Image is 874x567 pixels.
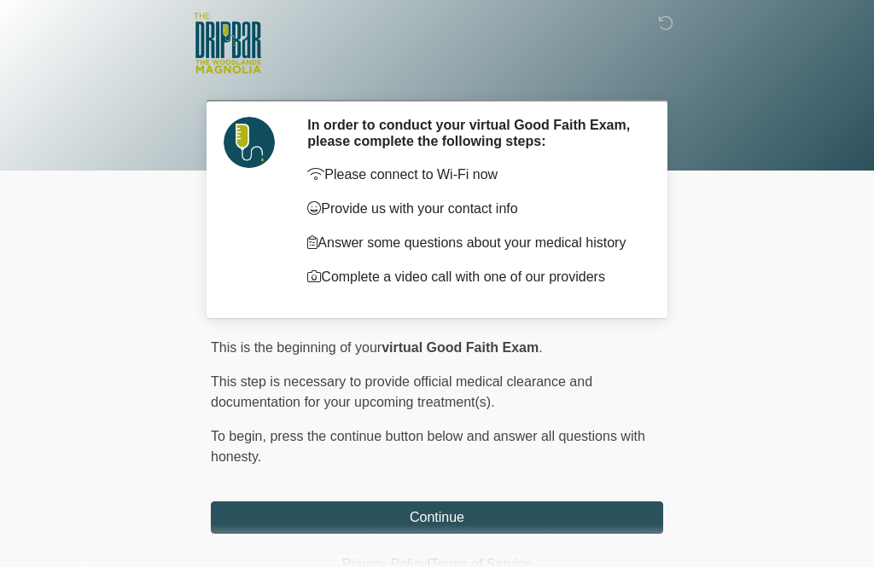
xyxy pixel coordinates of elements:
p: Provide us with your contact info [307,199,638,219]
strong: virtual Good Faith Exam [382,340,539,355]
span: This is the beginning of your [211,340,382,355]
button: Continue [211,501,663,534]
p: Answer some questions about your medical history [307,233,638,253]
p: Complete a video call with one of our providers [307,267,638,287]
span: To begin, [211,429,270,443]
img: Agent Avatar [224,117,275,168]
span: press the continue button below and answer all questions with honesty. [211,429,645,464]
span: . [539,340,542,355]
img: The DripBar - Magnolia Logo [194,13,261,75]
h2: In order to conduct your virtual Good Faith Exam, please complete the following steps: [307,117,638,149]
span: This step is necessary to provide official medical clearance and documentation for your upcoming ... [211,374,592,409]
p: Please connect to Wi-Fi now [307,165,638,185]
